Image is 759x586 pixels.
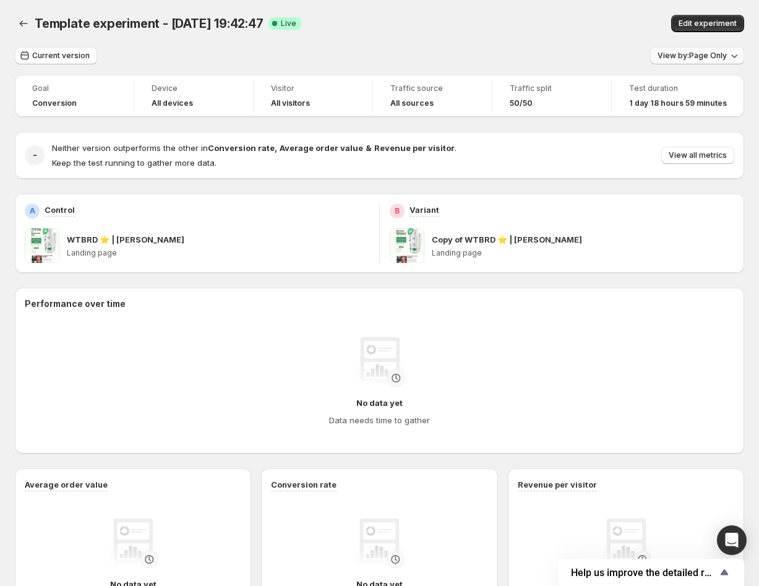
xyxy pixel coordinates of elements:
span: Current version [32,51,90,61]
strong: Revenue per visitor [374,143,455,153]
span: Keep the test running to gather more data. [52,158,217,168]
span: Edit experiment [679,19,737,28]
h2: A [30,206,35,216]
span: 1 day 18 hours 59 minutes [629,98,727,108]
span: Visitor [271,84,355,93]
span: Traffic source [390,84,474,93]
strong: & [366,143,372,153]
strong: , [275,143,277,153]
a: Traffic split50/50 [510,82,594,110]
p: Landing page [67,248,369,258]
h4: All devices [152,98,193,108]
img: No data yet [108,519,158,568]
a: Traffic sourceAll sources [390,82,474,110]
img: WTBRD ⭐️ | JOHN [25,228,59,263]
h3: Average order value [25,478,108,491]
span: Device [152,84,236,93]
span: Template experiment - [DATE] 19:42:47 [35,16,264,31]
h3: Conversion rate [271,478,337,491]
span: Live [281,19,296,28]
button: View by:Page Only [650,47,744,64]
a: DeviceAll devices [152,82,236,110]
p: Variant [410,204,439,216]
a: GoalConversion [32,82,116,110]
span: Traffic split [510,84,594,93]
p: Landing page [432,248,734,258]
button: View all metrics [661,147,734,164]
strong: Average order value [280,143,363,153]
span: Neither version outperforms the other in . [52,143,457,153]
span: Test duration [629,84,727,93]
h2: Performance over time [25,298,734,310]
span: View by: Page Only [658,51,727,61]
h4: Data needs time to gather [329,414,430,426]
strong: Conversion rate [208,143,275,153]
span: Conversion [32,98,77,108]
button: Current version [15,47,97,64]
div: Open Intercom Messenger [717,525,747,555]
img: No data yet [354,519,404,568]
span: View all metrics [669,150,727,160]
button: Back [15,15,32,32]
button: Show survey - Help us improve the detailed report for A/B campaigns [571,565,732,580]
img: Copy of WTBRD ⭐️ | JOHN [390,228,424,263]
a: Test duration1 day 18 hours 59 minutes [629,82,727,110]
button: Edit experiment [671,15,744,32]
img: No data yet [601,519,651,568]
p: Copy of WTBRD ⭐️ | [PERSON_NAME] [432,233,582,246]
p: Control [45,204,75,216]
h2: B [395,206,400,216]
span: Goal [32,84,116,93]
h3: Revenue per visitor [518,478,597,491]
span: 50/50 [510,98,533,108]
h4: All visitors [271,98,310,108]
h4: No data yet [356,397,403,409]
a: VisitorAll visitors [271,82,355,110]
p: WTBRD ⭐️ | [PERSON_NAME] [67,233,184,246]
span: Help us improve the detailed report for A/B campaigns [571,567,717,579]
h4: All sources [390,98,434,108]
h2: - [33,149,37,162]
img: No data yet [355,337,405,387]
